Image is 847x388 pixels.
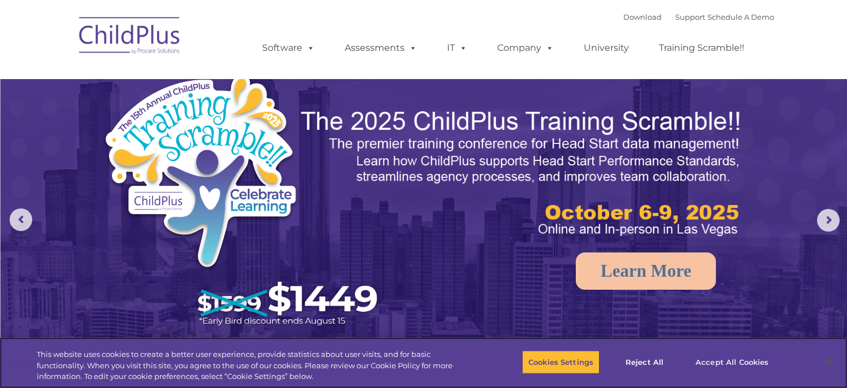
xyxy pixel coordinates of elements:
[157,75,192,83] span: Last name
[609,350,680,374] button: Reject All
[157,121,205,129] span: Phone number
[522,350,600,374] button: Cookies Settings
[486,37,565,59] a: Company
[333,37,428,59] a: Assessments
[623,12,662,21] a: Download
[572,37,640,59] a: University
[816,350,841,374] button: Close
[623,12,774,21] font: |
[436,37,479,59] a: IT
[707,12,774,21] a: Schedule A Demo
[689,350,775,374] button: Accept All Cookies
[73,9,186,66] img: ChildPlus by Procare Solutions
[37,349,466,382] div: This website uses cookies to create a better user experience, provide statistics about user visit...
[576,252,716,290] a: Learn More
[675,12,705,21] a: Support
[251,37,326,59] a: Software
[648,37,755,59] a: Training Scramble!!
